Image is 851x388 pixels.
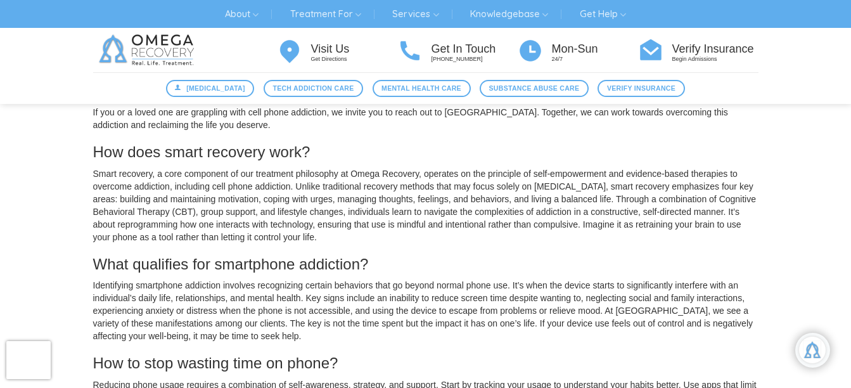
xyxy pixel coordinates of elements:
span: [MEDICAL_DATA] [186,83,245,94]
h4: Get In Touch [432,43,518,56]
a: Get In Touch [PHONE_NUMBER] [397,37,518,64]
h3: What qualifies for smartphone addiction? [93,256,758,273]
span: Tech Addiction Care [272,83,354,94]
a: Verify Insurance Begin Admissions [638,37,758,64]
a: Tech Addiction Care [264,80,363,97]
a: Visit Us Get Directions [277,37,397,64]
h3: How does smart recovery work? [93,144,758,160]
a: Knowledgebase [461,4,558,24]
p: 24/7 [552,55,638,63]
a: Mental Health Care [373,80,471,97]
a: Substance Abuse Care [480,80,589,97]
h3: How to stop wasting time on phone? [93,355,758,372]
a: About [215,4,268,24]
img: Omega Recovery [93,28,204,72]
a: Verify Insurance [598,80,684,97]
p: If you or a loved one are grappling with cell phone addiction, we invite you to reach out to [GEO... [93,106,758,131]
p: Smart recovery, a core component of our treatment philosophy at Omega Recovery, operates on the p... [93,167,758,243]
h4: Mon-Sun [552,43,638,56]
span: Substance Abuse Care [489,83,580,94]
h4: Visit Us [311,43,397,56]
p: [PHONE_NUMBER] [432,55,518,63]
iframe: reCAPTCHA [6,341,51,379]
h4: Verify Insurance [672,43,758,56]
a: Get Help [570,4,636,24]
p: Get Directions [311,55,397,63]
span: Mental Health Care [381,83,461,94]
a: [MEDICAL_DATA] [166,80,254,97]
a: Services [383,4,448,24]
span: Verify Insurance [607,83,675,94]
p: Begin Admissions [672,55,758,63]
p: Identifying smartphone addiction involves recognizing certain behaviors that go beyond normal pho... [93,279,758,342]
a: Treatment For [281,4,371,24]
